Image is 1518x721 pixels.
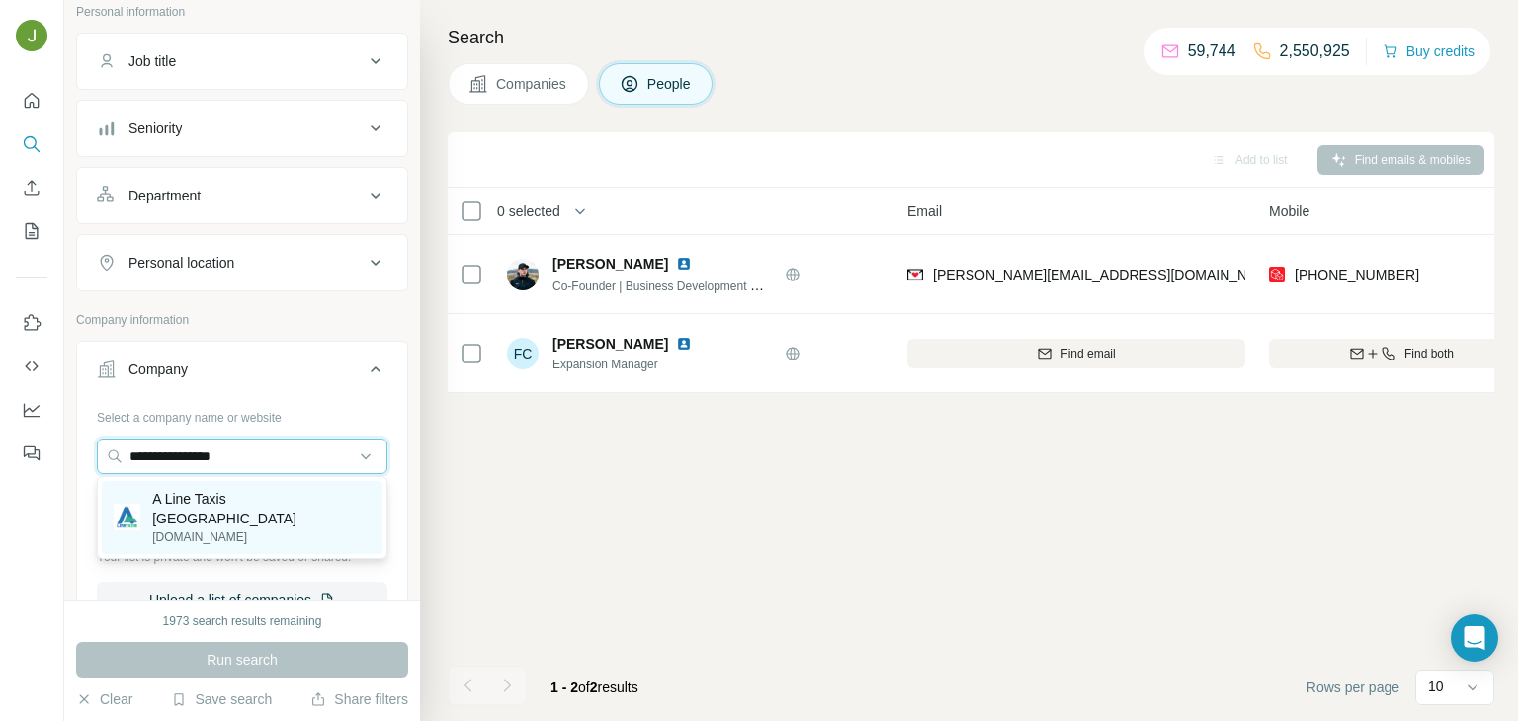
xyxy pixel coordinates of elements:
[114,504,141,531] img: A Line Taxis Bedford
[933,267,1281,282] span: [PERSON_NAME][EMAIL_ADDRESS][DOMAIN_NAME]
[550,680,578,695] span: 1 - 2
[163,612,322,630] div: 1973 search results remaining
[590,680,598,695] span: 2
[1383,38,1475,65] button: Buy credits
[128,253,234,273] div: Personal location
[1188,40,1236,63] p: 59,744
[16,20,47,51] img: Avatar
[578,680,590,695] span: of
[76,689,132,709] button: Clear
[1295,267,1419,282] span: [PHONE_NUMBER]
[647,74,693,94] span: People
[1269,265,1285,284] img: provider prospeo logo
[16,392,47,428] button: Dashboard
[16,436,47,471] button: Feedback
[16,349,47,384] button: Use Surfe API
[507,259,539,290] img: Avatar
[152,528,371,546] p: [DOMAIN_NAME]
[907,339,1245,368] button: Find email
[16,83,47,119] button: Quick start
[907,265,923,284] img: provider findymail logo
[552,356,716,373] span: Expansion Manager
[77,105,407,152] button: Seniority
[552,278,821,293] span: Co-Founder | Business Development & Community
[97,582,387,617] button: Upload a list of companies
[1269,201,1309,221] span: Mobile
[497,201,560,221] span: 0 selected
[507,338,539,369] div: FC
[1280,40,1350,63] p: 2,550,925
[550,680,638,695] span: results
[128,119,182,138] div: Seniority
[496,74,568,94] span: Companies
[1060,345,1115,362] span: Find email
[552,336,668,352] span: [PERSON_NAME]
[128,360,188,379] div: Company
[97,401,387,427] div: Select a company name or website
[552,254,668,274] span: [PERSON_NAME]
[152,489,371,528] p: A Line Taxis [GEOGRAPHIC_DATA]
[1428,677,1444,696] p: 10
[907,201,942,221] span: Email
[77,38,407,85] button: Job title
[310,689,408,709] button: Share filters
[76,311,408,329] p: Company information
[1307,678,1399,697] span: Rows per page
[76,3,408,21] p: Personal information
[448,24,1494,51] h4: Search
[171,689,272,709] button: Save search
[16,305,47,341] button: Use Surfe on LinkedIn
[16,170,47,205] button: Enrich CSV
[77,172,407,219] button: Department
[16,126,47,162] button: Search
[16,213,47,249] button: My lists
[676,336,692,352] img: LinkedIn logo
[128,186,201,205] div: Department
[77,239,407,286] button: Personal location
[676,256,692,272] img: LinkedIn logo
[1404,345,1454,362] span: Find both
[128,51,176,71] div: Job title
[77,346,407,401] button: Company
[1451,614,1498,662] div: Open Intercom Messenger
